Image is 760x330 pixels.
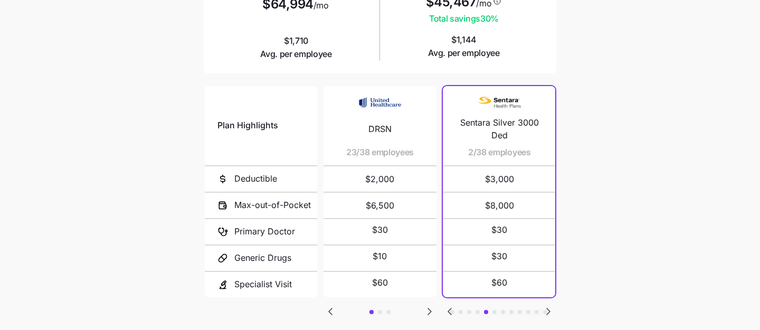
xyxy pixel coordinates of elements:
span: DRSN [368,122,392,136]
span: $1,144 [428,33,500,60]
svg: Go to previous slide [443,305,456,318]
svg: Go to next slide [423,305,436,318]
span: Primary Doctor [234,225,295,238]
span: $6,500 [336,193,423,218]
span: Avg. per employee [428,46,500,60]
span: $60 [372,276,388,289]
span: $30 [372,223,388,237]
span: Specialist Visit [234,278,292,291]
span: $30 [491,223,507,237]
span: $1,710 [260,34,332,61]
button: Go to next slide [423,305,436,318]
span: Total savings 30 % [426,12,502,25]
span: $3,000 [456,166,543,192]
span: $2,000 [336,166,423,192]
span: Deductible [234,172,277,185]
span: $30 [491,250,507,263]
span: 2/38 employees [468,146,531,159]
span: Max-out-of-Pocket [234,199,311,212]
svg: Go to previous slide [324,305,337,318]
button: Go to previous slide [443,305,457,318]
span: Avg. per employee [260,48,332,61]
span: $60 [491,276,507,289]
span: 23/38 employees [346,146,414,159]
span: $8,000 [456,193,543,218]
svg: Go to next slide [542,305,555,318]
span: Generic Drugs [234,251,291,265]
span: Sentara Silver 3000 Ded [456,116,543,143]
span: Plan Highlights [217,119,278,132]
img: Carrier [478,92,520,112]
span: $10 [373,250,387,263]
span: /mo [313,1,329,10]
button: Go to next slide [541,305,555,318]
img: Carrier [359,92,401,112]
